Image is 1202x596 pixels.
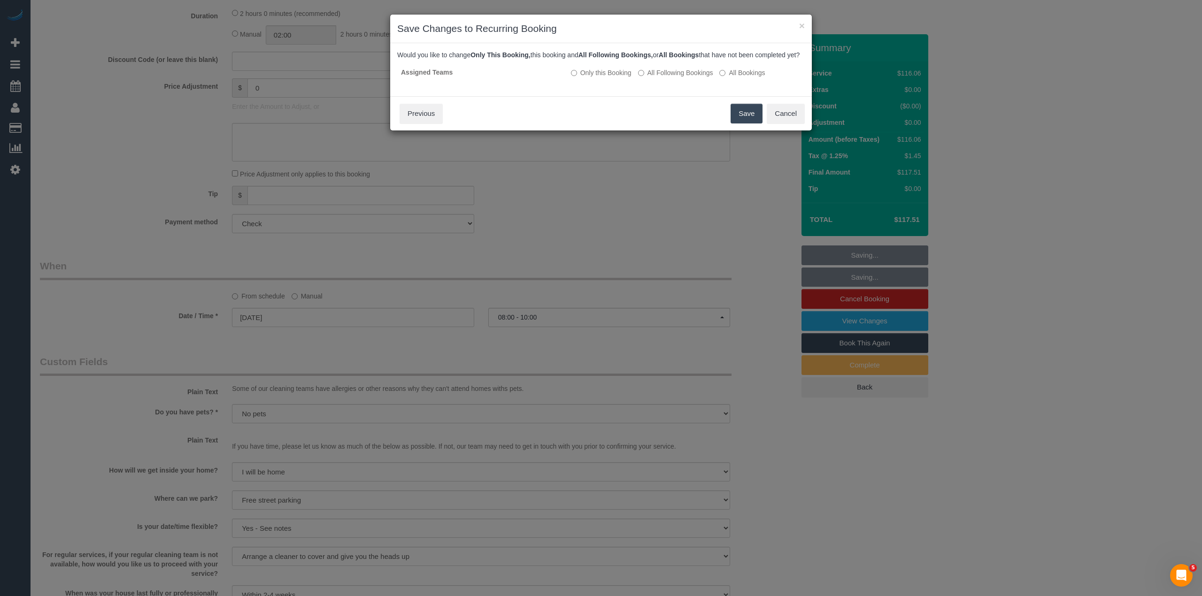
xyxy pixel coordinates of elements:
[659,51,699,59] b: All Bookings
[571,70,577,76] input: Only this Booking
[719,70,725,76] input: All Bookings
[400,104,443,123] button: Previous
[719,68,765,77] label: All bookings that have not been completed yet will be changed.
[1189,564,1197,572] span: 5
[578,51,653,59] b: All Following Bookings,
[397,22,805,36] h3: Save Changes to Recurring Booking
[571,68,632,77] label: All other bookings in the series will remain the same.
[401,69,453,76] strong: Assigned Teams
[638,68,713,77] label: This and all the bookings after it will be changed.
[470,51,531,59] b: Only This Booking,
[799,21,805,31] button: ×
[731,104,763,123] button: Save
[397,50,805,60] p: Would you like to change this booking and or that have not been completed yet?
[767,104,805,123] button: Cancel
[638,70,644,76] input: All Following Bookings
[1170,564,1193,587] iframe: Intercom live chat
